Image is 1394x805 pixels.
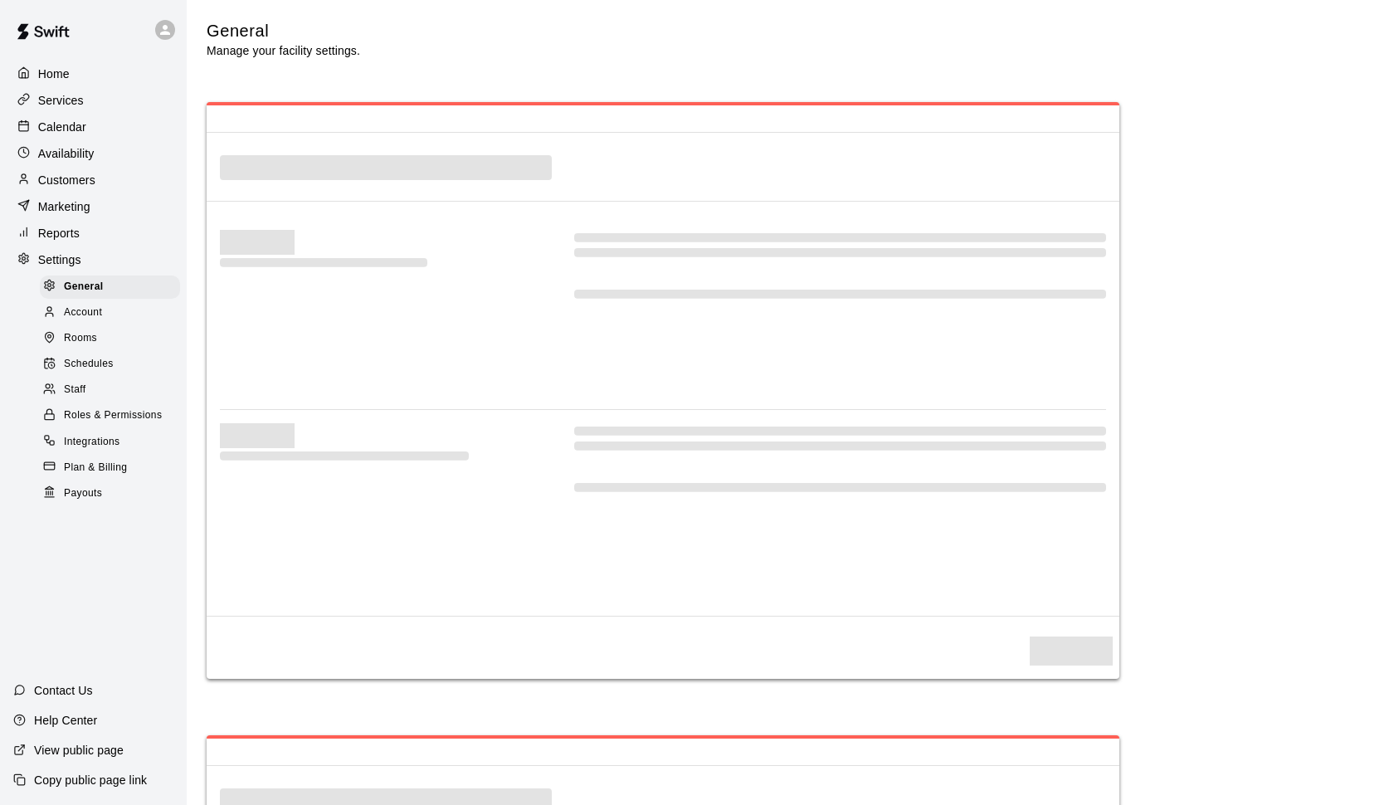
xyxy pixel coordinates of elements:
[13,168,173,193] a: Customers
[40,327,180,350] div: Rooms
[38,251,81,268] p: Settings
[64,279,104,295] span: General
[40,455,187,481] a: Plan & Billing
[40,353,180,376] div: Schedules
[207,42,360,59] p: Manage your facility settings.
[38,198,90,215] p: Marketing
[40,378,180,402] div: Staff
[38,145,95,162] p: Availability
[38,172,95,188] p: Customers
[40,326,187,352] a: Rooms
[13,194,173,219] a: Marketing
[64,485,102,502] span: Payouts
[13,88,173,113] a: Services
[13,61,173,86] a: Home
[38,92,84,109] p: Services
[38,225,80,242] p: Reports
[34,742,124,759] p: View public page
[34,772,147,788] p: Copy public page link
[40,378,187,403] a: Staff
[40,431,180,454] div: Integrations
[40,301,180,324] div: Account
[40,352,187,378] a: Schedules
[40,456,180,480] div: Plan & Billing
[64,330,97,347] span: Rooms
[34,682,93,699] p: Contact Us
[13,115,173,139] a: Calendar
[13,221,173,246] a: Reports
[34,712,97,729] p: Help Center
[64,305,102,321] span: Account
[38,66,70,82] p: Home
[40,404,180,427] div: Roles & Permissions
[40,482,180,505] div: Payouts
[64,407,162,424] span: Roles & Permissions
[64,382,85,398] span: Staff
[38,119,86,135] p: Calendar
[40,274,187,300] a: General
[13,247,173,272] a: Settings
[64,460,127,476] span: Plan & Billing
[64,356,114,373] span: Schedules
[13,141,173,166] a: Availability
[40,429,187,455] a: Integrations
[40,403,187,429] a: Roles & Permissions
[207,20,360,42] h5: General
[40,481,187,506] a: Payouts
[64,434,120,451] span: Integrations
[40,300,187,325] a: Account
[40,276,180,299] div: General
